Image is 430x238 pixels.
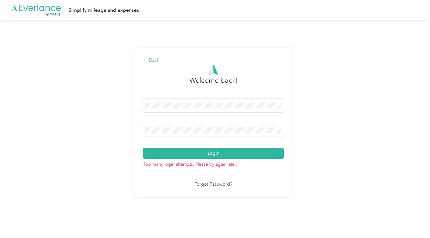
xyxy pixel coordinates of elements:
div: Back [143,57,284,64]
h3: greeting [189,75,238,92]
button: Login [143,148,284,159]
a: Forgot Password? [194,181,232,188]
div: Simplify mileage and expenses [68,6,139,14]
p: Too many login attempts. Please try again later. [143,159,284,168]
